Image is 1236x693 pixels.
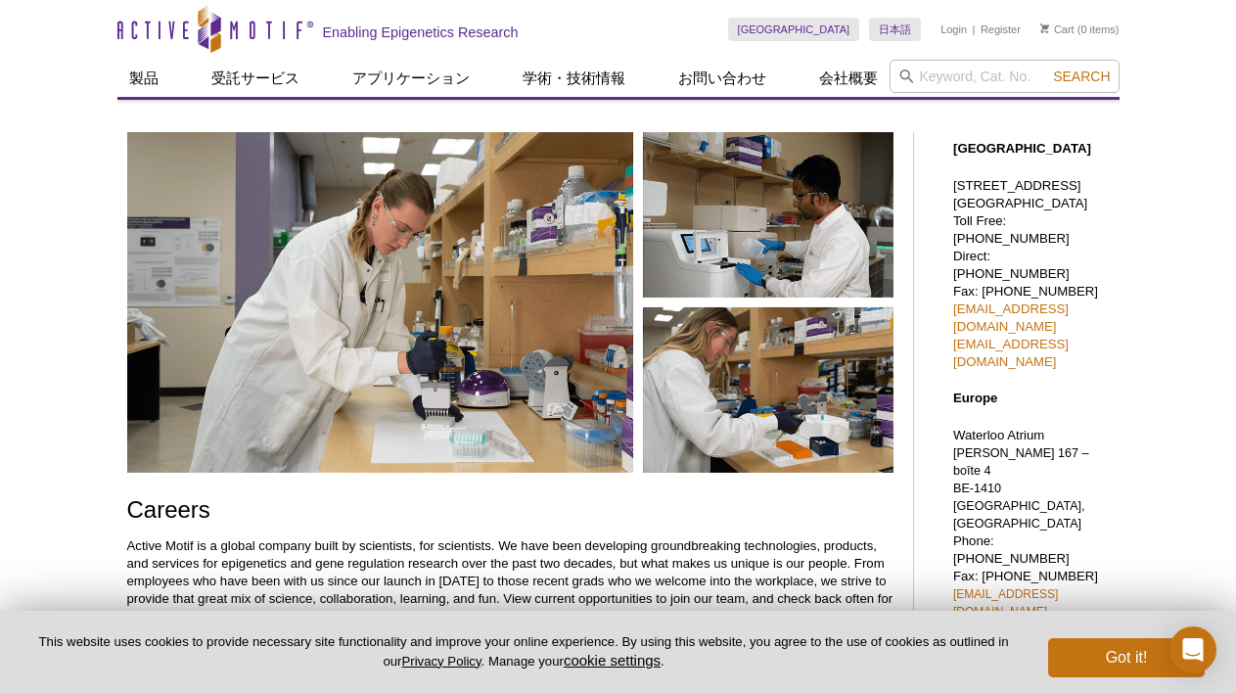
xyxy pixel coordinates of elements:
[511,60,637,97] a: 学術・技術情報
[1040,23,1049,33] img: Your Cart
[953,337,1069,369] a: [EMAIL_ADDRESS][DOMAIN_NAME]
[1040,23,1075,36] a: Cart
[728,18,860,41] a: [GEOGRAPHIC_DATA]
[890,60,1120,93] input: Keyword, Cat. No.
[869,18,921,41] a: 日本語
[981,23,1021,36] a: Register
[127,537,893,625] p: Active Motif is a global company built by scientists, for scientists. We have been developing gro...
[953,587,1058,619] a: [EMAIL_ADDRESS][DOMAIN_NAME]
[200,60,311,97] a: 受託サービス
[1053,69,1110,84] span: Search
[1048,638,1205,677] button: Got it!
[666,60,778,97] a: お問い合わせ
[323,23,519,41] h2: Enabling Epigenetics Research
[953,427,1110,673] p: Waterloo Atrium Phone: [PHONE_NUMBER] Fax: [PHONE_NUMBER]
[31,633,1016,670] p: This website uses cookies to provide necessary site functionality and improve your online experie...
[953,141,1091,156] strong: [GEOGRAPHIC_DATA]
[953,391,997,405] strong: Europe
[127,132,893,473] img: Careers at Active Motif
[953,446,1089,531] span: [PERSON_NAME] 167 – boîte 4 BE-1410 [GEOGRAPHIC_DATA], [GEOGRAPHIC_DATA]
[564,652,661,669] button: cookie settings
[401,654,481,669] a: Privacy Policy
[953,177,1110,371] p: [STREET_ADDRESS] [GEOGRAPHIC_DATA] Toll Free: [PHONE_NUMBER] Direct: [PHONE_NUMBER] Fax: [PHONE_N...
[807,60,890,97] a: 会社概要
[127,497,893,526] h1: Careers
[1047,68,1116,85] button: Search
[117,60,170,97] a: 製品
[953,301,1069,334] a: [EMAIL_ADDRESS][DOMAIN_NAME]
[341,60,481,97] a: アプリケーション
[1040,18,1120,41] li: (0 items)
[973,18,976,41] li: |
[1169,626,1216,673] div: Open Intercom Messenger
[940,23,967,36] a: Login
